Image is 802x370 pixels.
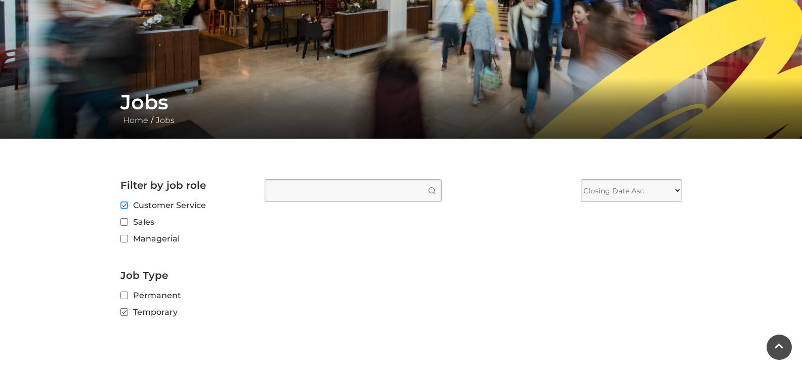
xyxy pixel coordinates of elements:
label: Temporary [120,306,249,318]
label: Managerial [120,232,249,245]
h2: Filter by job role [120,179,249,191]
label: Permanent [120,289,249,302]
h2: Job Type [120,269,249,281]
label: Sales [120,216,249,228]
a: Home [120,115,151,125]
div: / [113,90,690,127]
a: Jobs [153,115,177,125]
h1: Jobs [120,90,682,114]
label: Customer Service [120,199,249,212]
